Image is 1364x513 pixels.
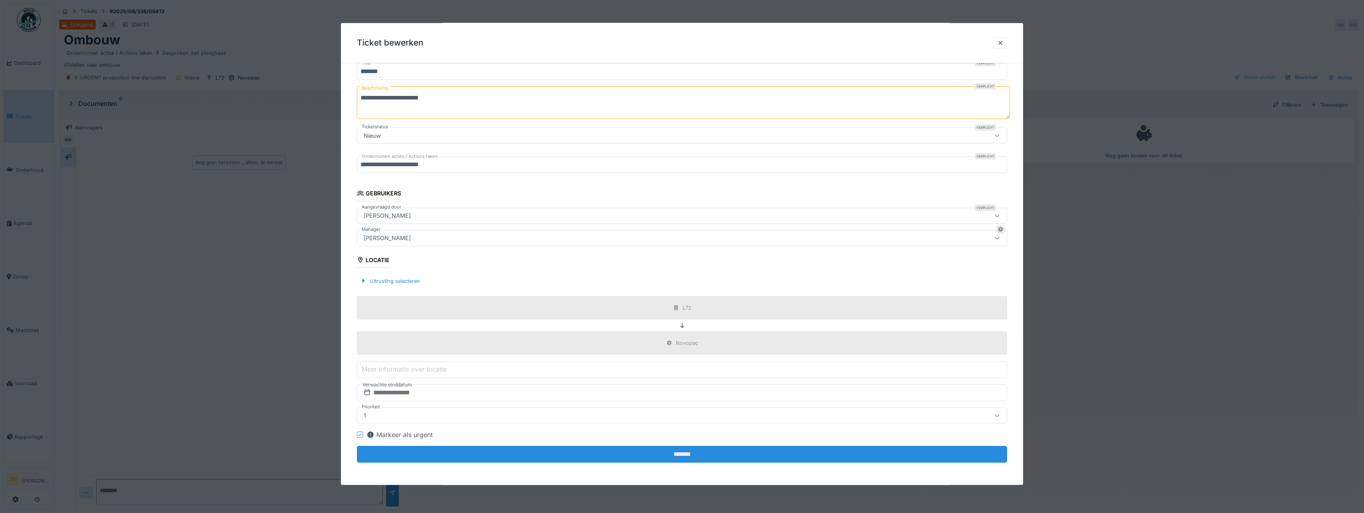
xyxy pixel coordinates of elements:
div: [PERSON_NAME] [360,211,414,220]
div: Verplicht [975,60,996,66]
h3: Ticket bewerken [357,38,424,48]
div: Novopac [676,339,698,347]
label: Titel [360,60,373,67]
div: Verplicht [975,83,996,89]
label: Meer informatie over locatie [360,364,448,374]
div: L72 [683,304,691,312]
label: Manager [360,226,382,233]
label: Aangevraagd door [360,203,403,210]
div: Locatie [357,254,390,267]
div: 1 [360,411,369,420]
label: Ticketstatus [360,123,390,130]
label: Ondernomen acties / Actions taken [360,153,439,160]
div: [PERSON_NAME] [360,233,414,242]
div: Gebruikers [357,187,401,201]
div: Verplicht [975,153,996,159]
label: Prioriteit [360,404,382,410]
div: Uitrusting selecteren [357,275,423,286]
div: Verplicht [975,124,996,131]
div: Nieuw [360,131,384,140]
div: Markeer als urgent [366,430,433,439]
label: Verwachte einddatum [362,380,413,389]
div: Verplicht [975,204,996,211]
label: Beschrijving [360,83,390,93]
